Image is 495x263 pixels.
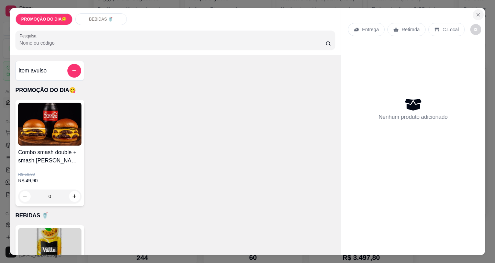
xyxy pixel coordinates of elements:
[18,103,81,146] img: product-image
[20,33,39,39] label: Pesquisa
[21,16,67,22] p: PROMOÇÃO DO DIA😋
[89,16,113,22] p: BEBIDAS 🥤
[18,172,81,177] p: R$ 58,80
[19,67,47,75] h4: Item avulso
[15,211,335,220] p: BEBIDAS 🥤
[442,26,459,33] p: C.Local
[67,64,81,78] button: add-separate-item
[362,26,379,33] p: Entrega
[18,148,81,165] h4: Combo smash double + smash [PERSON_NAME] + coca cola de 1L free
[18,177,81,184] p: R$ 49,90
[20,39,326,46] input: Pesquisa
[69,191,80,202] button: increase-product-quantity
[401,26,420,33] p: Retirada
[378,113,448,121] p: Nenhum produto adicionado
[20,191,31,202] button: decrease-product-quantity
[473,9,484,20] button: Close
[15,86,335,94] p: PROMOÇÃO DO DIA😋
[470,24,481,35] button: decrease-product-quantity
